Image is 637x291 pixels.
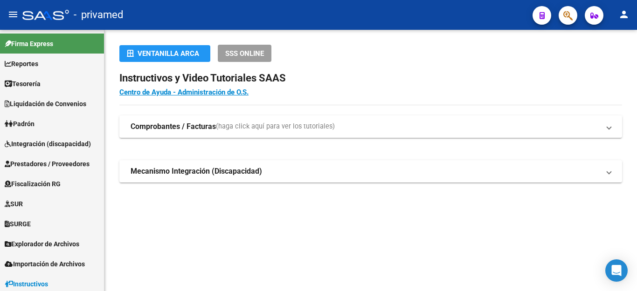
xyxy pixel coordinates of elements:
[5,99,86,109] span: Liquidación de Convenios
[131,122,216,132] strong: Comprobantes / Facturas
[605,259,628,282] div: Open Intercom Messenger
[5,159,90,169] span: Prestadores / Proveedores
[5,59,38,69] span: Reportes
[5,239,79,249] span: Explorador de Archivos
[131,166,262,176] strong: Mecanismo Integración (Discapacidad)
[5,79,41,89] span: Tesorería
[5,139,91,149] span: Integración (discapacidad)
[5,219,31,229] span: SURGE
[216,122,335,132] span: (haga click aquí para ver los tutoriales)
[119,69,622,87] h2: Instructivos y Video Tutoriales SAAS
[5,119,35,129] span: Padrón
[5,259,85,269] span: Importación de Archivos
[5,279,48,289] span: Instructivos
[119,160,622,183] mat-expansion-panel-header: Mecanismo Integración (Discapacidad)
[119,115,622,138] mat-expansion-panel-header: Comprobantes / Facturas(haga click aquí para ver los tutoriales)
[119,45,210,62] button: Ventanilla ARCA
[5,199,23,209] span: SUR
[119,88,249,96] a: Centro de Ayuda - Administración de O.S.
[5,39,53,49] span: Firma Express
[127,45,203,62] div: Ventanilla ARCA
[618,9,630,20] mat-icon: person
[7,9,19,20] mat-icon: menu
[5,179,61,189] span: Fiscalización RG
[218,45,271,62] button: SSS ONLINE
[225,49,264,58] span: SSS ONLINE
[74,5,123,25] span: - privamed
